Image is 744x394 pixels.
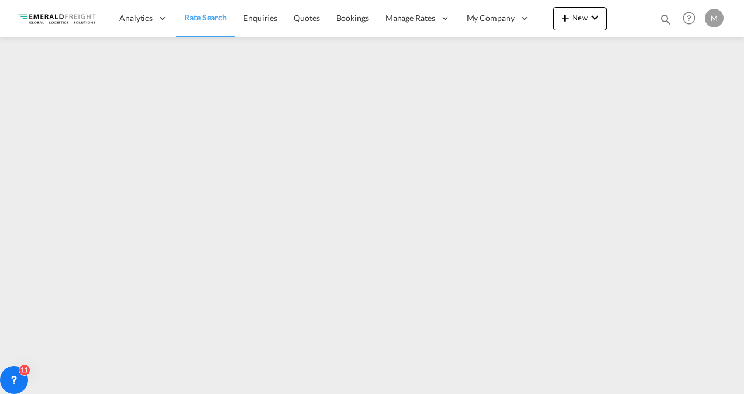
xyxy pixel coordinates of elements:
[679,8,705,29] div: Help
[294,13,319,23] span: Quotes
[679,8,699,28] span: Help
[184,12,227,22] span: Rate Search
[588,11,602,25] md-icon: icon-chevron-down
[659,13,672,30] div: icon-magnify
[558,11,572,25] md-icon: icon-plus 400-fg
[553,7,607,30] button: icon-plus 400-fgNewicon-chevron-down
[467,12,515,24] span: My Company
[705,9,724,27] div: M
[243,13,277,23] span: Enquiries
[659,13,672,26] md-icon: icon-magnify
[336,13,369,23] span: Bookings
[385,12,435,24] span: Manage Rates
[119,12,153,24] span: Analytics
[558,13,602,22] span: New
[18,5,97,32] img: c4318bc049f311eda2ff698fe6a37287.png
